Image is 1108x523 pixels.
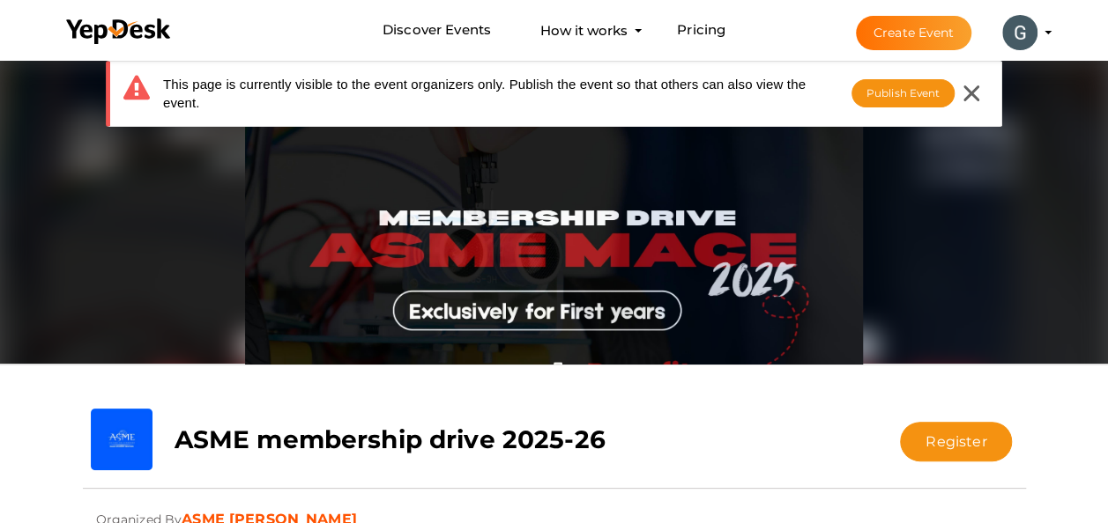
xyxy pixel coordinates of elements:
[1002,15,1037,50] img: ACg8ocLNMWU3FhB9H21zX6X1KPH8XtPaHUowRCIeIEXEq7Ga7Ck1EQ=s100
[535,14,633,47] button: How it works
[866,86,941,99] span: Publish Event
[175,424,606,454] b: ASME membership drive 2025-26
[123,75,834,113] div: This page is currently visible to the event organizers only. Publish the event so that others can...
[900,422,1012,461] button: Register
[856,16,972,50] button: Create Event
[245,56,862,365] img: MISGEQK3_normal.jpeg
[383,14,491,47] a: Discover Events
[851,79,956,107] button: Publish Event
[677,14,725,47] a: Pricing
